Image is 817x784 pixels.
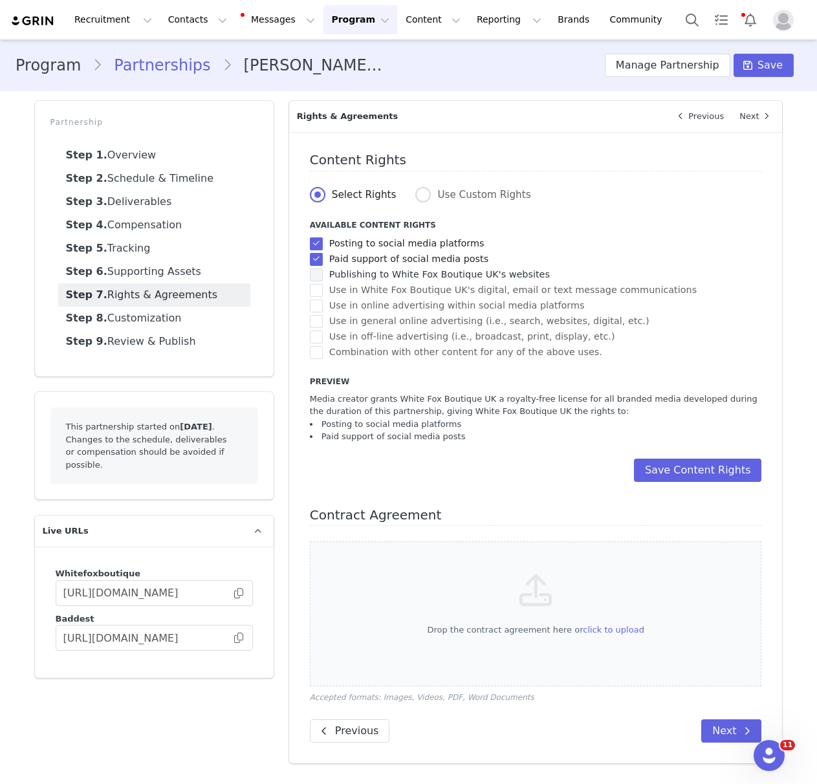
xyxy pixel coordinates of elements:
[58,190,250,213] a: Deliverables
[310,393,762,443] div: Media creator grants White Fox Boutique UK a royalty-free license for all branded media developed...
[323,331,615,343] span: Use in off-line advertising (i.e., broadcast, print, display, etc.)
[102,54,222,77] a: Partnerships
[550,5,601,34] a: Brands
[66,289,107,301] strong: Step 7.
[323,299,585,312] span: Use in online advertising within social media platforms
[310,153,762,171] h4: Content Rights
[310,418,762,431] li: Posting to social media platforms
[56,569,141,578] span: Whitefoxboutique
[66,195,107,208] strong: Step 3.
[602,5,676,34] a: Community
[58,213,250,237] a: Compensation
[66,149,107,161] strong: Step 1.
[757,58,783,73] span: Save
[678,5,706,34] button: Search
[10,15,56,27] img: grin logo
[50,116,258,128] p: Partnership
[56,614,94,624] span: Baddest
[310,236,762,360] div: checkbox-group
[66,242,107,254] strong: Step 5.
[58,283,250,307] a: Rights & Agreements
[701,719,761,743] button: Next
[734,54,794,77] button: Save
[66,219,107,231] strong: Step 4.
[310,430,762,443] li: Paid support of social media posts
[66,312,107,324] strong: Step 8.
[310,691,762,703] p: Accepted formats: Images, Videos, PDF, Word Documents
[323,237,485,250] span: Posting to social media platforms
[665,101,732,132] a: Previous
[323,315,649,327] span: Use in general online advertising (i.e., search, websites, digital, etc.)
[634,459,762,482] button: Save Content Rights
[66,172,107,184] strong: Step 2.
[398,5,468,34] button: Content
[773,10,794,30] img: placeholder-profile.jpg
[469,5,549,34] button: Reporting
[66,335,107,347] strong: Step 9.
[323,268,550,281] span: Publishing to White Fox Boutique UK's websites
[325,189,397,201] span: Select Rights
[323,253,488,265] span: Paid support of social media posts
[310,219,762,231] label: Available Content Rights
[310,376,762,387] label: Preview
[235,5,323,34] button: Messages
[58,307,250,330] a: Customization
[732,101,782,132] a: Next
[58,144,250,167] a: Overview
[58,330,250,353] a: Review & Publish
[66,265,107,278] strong: Step 6.
[180,422,212,431] strong: [DATE]
[310,719,390,743] button: Previous
[310,508,762,527] h4: Contract Agreement
[67,5,160,34] button: Recruitment
[289,101,665,132] p: Rights & Agreements
[58,237,250,260] a: Tracking
[323,5,397,34] button: Program
[765,10,807,30] button: Profile
[431,189,530,201] span: Use Custom Rights
[707,5,735,34] a: Tasks
[323,284,697,296] span: Use in White Fox Boutique UK's digital, email or text message communications
[583,625,644,635] span: click to upload
[736,5,765,34] button: Notifications
[427,624,644,637] button: Drop the contract agreement here orclick to upload
[66,422,227,470] span: This partnership started on . Changes to the schedule, deliverables or compensation should be avo...
[58,167,250,190] a: Schedule & Timeline
[323,346,602,358] span: Combination with other content for any of the above uses.
[58,260,250,283] a: Supporting Assets
[160,5,235,34] button: Contacts
[605,54,730,77] button: Manage Partnership
[43,525,89,538] span: Live URLs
